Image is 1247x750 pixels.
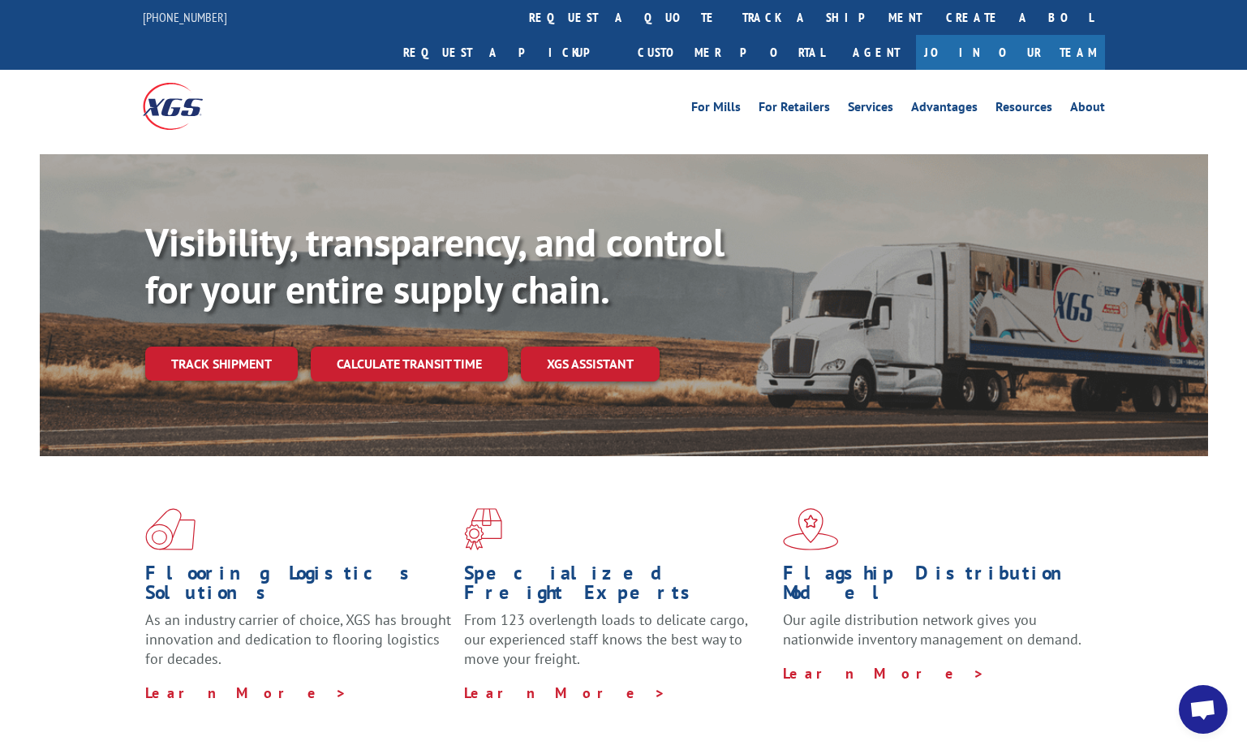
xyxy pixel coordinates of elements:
[626,35,836,70] a: Customer Portal
[848,101,893,119] a: Services
[783,664,985,683] a: Learn More >
[1179,685,1228,734] div: Open chat
[311,347,508,381] a: Calculate transit time
[1070,101,1105,119] a: About
[691,101,741,119] a: For Mills
[759,101,830,119] a: For Retailers
[464,508,502,550] img: xgs-icon-focused-on-flooring-red
[391,35,626,70] a: Request a pickup
[145,610,451,668] span: As an industry carrier of choice, XGS has brought innovation and dedication to flooring logistics...
[464,563,771,610] h1: Specialized Freight Experts
[145,683,347,702] a: Learn More >
[145,347,298,381] a: Track shipment
[145,217,725,314] b: Visibility, transparency, and control for your entire supply chain.
[911,101,978,119] a: Advantages
[464,610,771,683] p: From 123 overlength loads to delicate cargo, our experienced staff knows the best way to move you...
[145,508,196,550] img: xgs-icon-total-supply-chain-intelligence-red
[995,101,1052,119] a: Resources
[145,563,452,610] h1: Flooring Logistics Solutions
[783,610,1081,649] span: Our agile distribution network gives you nationwide inventory management on demand.
[783,563,1090,610] h1: Flagship Distribution Model
[464,683,666,702] a: Learn More >
[916,35,1105,70] a: Join Our Team
[521,347,660,381] a: XGS ASSISTANT
[143,9,227,25] a: [PHONE_NUMBER]
[836,35,916,70] a: Agent
[783,508,839,550] img: xgs-icon-flagship-distribution-model-red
